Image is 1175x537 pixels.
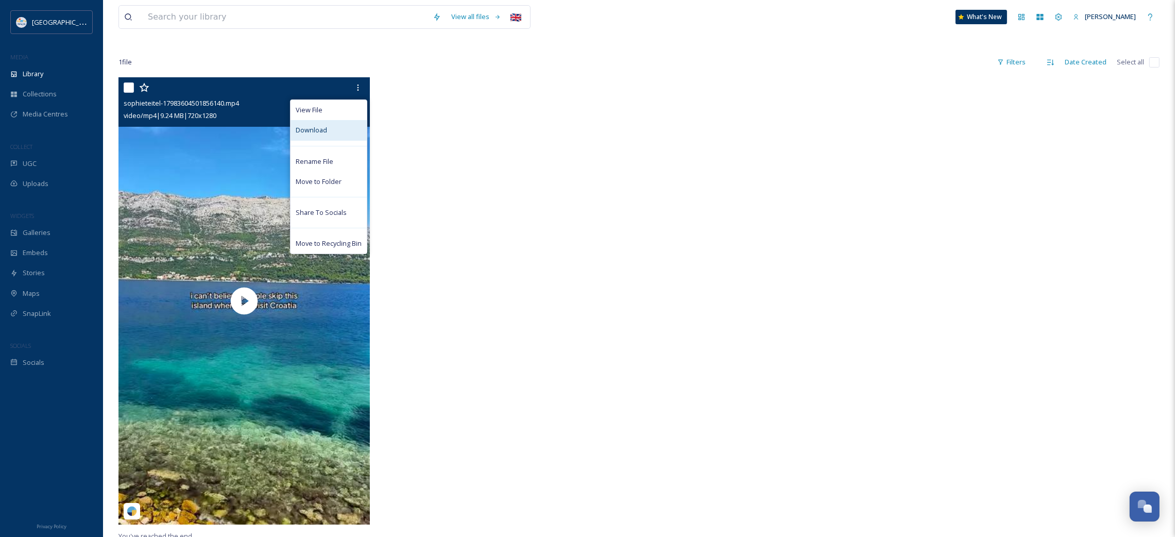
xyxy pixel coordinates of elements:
span: SnapLink [23,309,51,318]
span: MEDIA [10,53,28,61]
a: View all files [446,7,506,27]
span: Move to Folder [296,177,342,187]
span: sophieteitel-17983604501856140.mp4 [124,98,239,108]
span: SOCIALS [10,342,31,349]
span: 1 file [118,57,132,67]
a: [PERSON_NAME] [1068,7,1141,27]
input: Search your library [143,6,428,28]
span: Embeds [23,248,48,258]
button: Open Chat [1130,492,1160,522]
div: Filters [992,52,1031,72]
span: COLLECT [10,143,32,150]
span: Maps [23,289,40,298]
span: Uploads [23,179,48,189]
span: WIDGETS [10,212,34,220]
span: Rename File [296,157,333,166]
span: Privacy Policy [37,523,66,530]
span: Media Centres [23,109,68,119]
img: snapsea-logo.png [127,506,137,516]
img: HTZ_logo_EN.svg [16,17,27,27]
span: View File [296,105,322,115]
span: Download [296,125,327,135]
span: [PERSON_NAME] [1085,12,1136,21]
img: thumbnail [118,77,370,525]
div: 🇬🇧 [506,8,525,26]
span: [GEOGRAPHIC_DATA] [32,17,97,27]
span: Stories [23,268,45,278]
span: Move to Recycling Bin [296,239,362,248]
span: video/mp4 | 9.24 MB | 720 x 1280 [124,111,216,120]
span: Select all [1117,57,1144,67]
a: What's New [956,10,1007,24]
a: Privacy Policy [37,519,66,532]
div: Date Created [1060,52,1112,72]
span: UGC [23,159,37,169]
span: Socials [23,358,44,367]
span: Share To Socials [296,208,347,217]
span: Galleries [23,228,50,238]
span: Library [23,69,43,79]
span: Collections [23,89,57,99]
